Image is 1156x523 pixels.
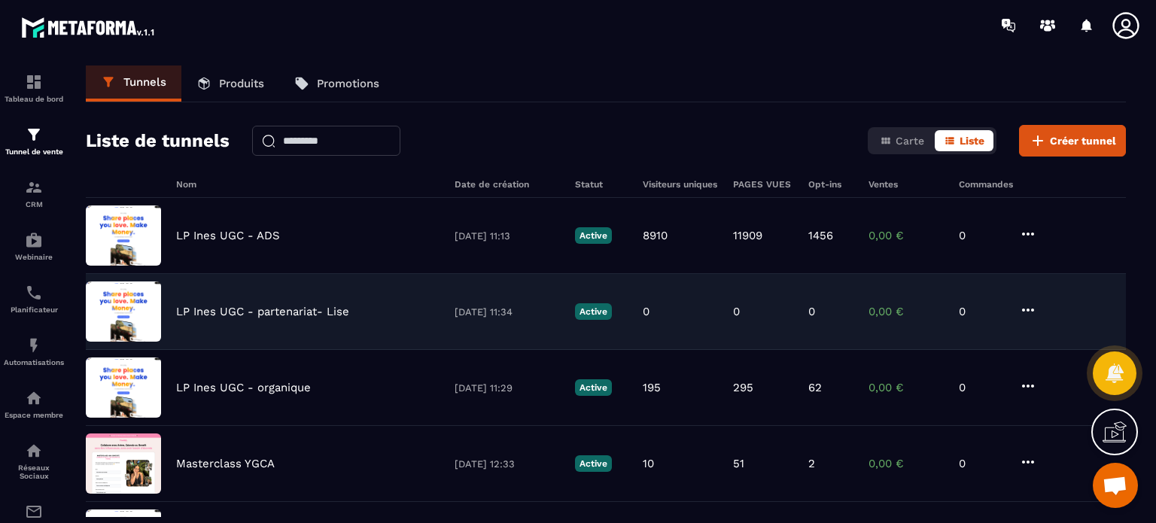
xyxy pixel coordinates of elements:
[86,357,161,418] img: image
[455,382,560,394] p: [DATE] 11:29
[896,135,924,147] span: Carte
[959,305,1004,318] p: 0
[176,305,349,318] p: LP Ines UGC - partenariat- Lise
[86,433,161,494] img: image
[959,457,1004,470] p: 0
[959,381,1004,394] p: 0
[219,77,264,90] p: Produits
[455,458,560,470] p: [DATE] 12:33
[959,179,1013,190] h6: Commandes
[643,305,649,318] p: 0
[871,130,933,151] button: Carte
[455,306,560,318] p: [DATE] 11:34
[317,77,379,90] p: Promotions
[4,430,64,491] a: social-networksocial-networkRéseaux Sociaux
[733,179,793,190] h6: PAGES VUES
[25,178,43,196] img: formation
[176,229,280,242] p: LP Ines UGC - ADS
[181,65,279,102] a: Produits
[25,284,43,302] img: scheduler
[25,389,43,407] img: automations
[455,230,560,242] p: [DATE] 11:13
[643,179,718,190] h6: Visiteurs uniques
[733,229,762,242] p: 11909
[575,227,612,244] p: Active
[21,14,157,41] img: logo
[733,305,740,318] p: 0
[25,503,43,521] img: email
[4,114,64,167] a: formationformationTunnel de vente
[808,179,853,190] h6: Opt-ins
[279,65,394,102] a: Promotions
[4,253,64,261] p: Webinaire
[869,179,944,190] h6: Ventes
[869,381,944,394] p: 0,00 €
[86,281,161,342] img: image
[25,126,43,144] img: formation
[575,303,612,320] p: Active
[86,65,181,102] a: Tunnels
[733,381,753,394] p: 295
[643,229,668,242] p: 8910
[25,73,43,91] img: formation
[4,272,64,325] a: schedulerschedulerPlanificateur
[4,200,64,208] p: CRM
[808,229,833,242] p: 1456
[4,95,64,103] p: Tableau de bord
[25,442,43,460] img: social-network
[575,179,628,190] h6: Statut
[123,75,166,89] p: Tunnels
[575,455,612,472] p: Active
[4,325,64,378] a: automationsautomationsAutomatisations
[869,457,944,470] p: 0,00 €
[455,179,560,190] h6: Date de création
[1093,463,1138,508] a: Ouvrir le chat
[808,381,822,394] p: 62
[808,305,815,318] p: 0
[575,379,612,396] p: Active
[935,130,993,151] button: Liste
[4,358,64,366] p: Automatisations
[643,457,654,470] p: 10
[960,135,984,147] span: Liste
[4,378,64,430] a: automationsautomationsEspace membre
[869,305,944,318] p: 0,00 €
[25,336,43,354] img: automations
[1019,125,1126,157] button: Créer tunnel
[4,464,64,480] p: Réseaux Sociaux
[4,147,64,156] p: Tunnel de vente
[4,411,64,419] p: Espace membre
[808,457,815,470] p: 2
[1050,133,1116,148] span: Créer tunnel
[4,167,64,220] a: formationformationCRM
[869,229,944,242] p: 0,00 €
[733,457,744,470] p: 51
[4,306,64,314] p: Planificateur
[176,179,440,190] h6: Nom
[25,231,43,249] img: automations
[86,205,161,266] img: image
[4,220,64,272] a: automationsautomationsWebinaire
[176,381,311,394] p: LP Ines UGC - organique
[4,62,64,114] a: formationformationTableau de bord
[86,126,230,156] h2: Liste de tunnels
[176,457,275,470] p: Masterclass YGCA
[959,229,1004,242] p: 0
[643,381,661,394] p: 195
